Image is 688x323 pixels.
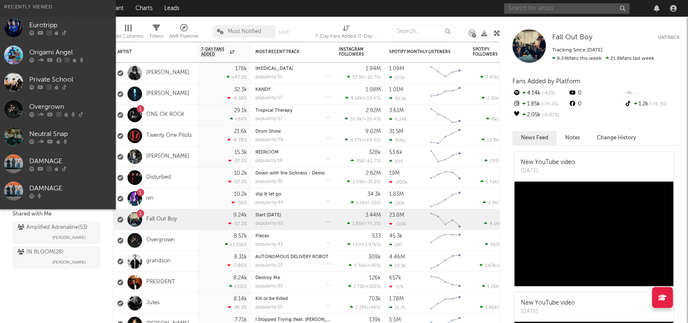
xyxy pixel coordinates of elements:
[552,34,592,41] span: Fall Out Boy
[234,171,247,176] div: 10.2k
[648,102,667,107] span: -76.3 %
[13,209,100,219] div: Shared with Me
[255,171,325,176] a: Down with the Sickness - Demo
[369,150,381,155] div: 328k
[490,159,498,164] span: 295
[427,146,464,167] svg: Chart title
[353,243,360,247] span: 145
[146,258,171,265] a: grandson
[29,75,112,85] div: Private School
[255,305,283,310] div: popularity: 55
[232,200,247,205] div: -56 %
[234,129,247,134] div: 21.6k
[389,275,401,281] div: 657k
[255,67,331,71] div: Muse
[255,150,331,155] div: REDROOM
[255,242,283,247] div: popularity: 45
[354,285,364,289] span: 1.72k
[557,131,589,145] button: Notes
[228,29,261,34] span: Most Notified
[658,33,680,42] button: Untrack
[52,233,86,243] span: [PERSON_NAME]
[487,138,498,143] span: 13.3k
[234,317,247,323] div: 7.71k
[233,213,247,218] div: 9.24k
[255,129,331,134] div: Drum Show
[624,88,680,99] div: --
[146,132,192,139] a: Twenty One Pilots
[365,159,380,164] span: -61.7 %
[255,129,281,134] a: Drum Show
[366,285,380,289] span: +101 %
[389,284,404,290] div: -17k
[278,30,289,35] button: Save
[389,129,403,134] div: 31.5M
[18,247,64,257] div: IN BLOOM ( 28 )
[363,138,380,143] span: +69.5 %
[389,117,407,122] div: 4.24k
[364,96,380,101] span: +19.4 %
[235,66,247,72] div: 178k
[369,275,381,281] div: 126k
[389,317,401,323] div: 5.5M
[255,234,269,238] a: Pieces
[345,95,381,101] div: ( )
[389,159,403,164] div: 594
[255,276,280,280] a: Destroy Me
[365,222,380,226] span: -74.2 %
[389,233,403,239] div: 45.3k
[366,66,381,72] div: 1.94M
[485,305,497,310] span: 1.86k
[389,263,406,269] div: 23.3k
[227,95,247,101] div: -0.58 %
[427,63,464,84] svg: Chart title
[169,21,199,45] div: A&R Pipeline
[146,300,160,307] a: Jutes
[350,305,381,310] div: ( )
[347,221,381,226] div: ( )
[427,293,464,314] svg: Chart title
[255,297,288,301] a: Kill or be Killed
[354,264,366,268] span: 4.56k
[352,180,364,185] span: 2.09k
[13,246,100,269] a: IN BLOOM(28)[PERSON_NAME]
[482,284,515,289] div: ( )
[427,105,464,126] svg: Chart title
[540,102,558,107] span: -74.2 %
[255,96,283,100] div: popularity: 57
[255,234,331,238] div: Pieces
[113,21,143,45] div: Edit Columns
[255,192,331,197] div: slip & let go
[389,221,406,227] div: -110k
[589,131,645,145] button: Change History
[389,179,408,185] div: -200k
[365,129,381,134] div: 9.02M
[356,159,364,164] span: 356
[227,263,247,268] div: -7.86 %
[427,209,464,230] svg: Chart title
[362,243,380,247] span: +1.97k %
[427,126,464,146] svg: Chart title
[227,74,247,80] div: +47.3 %
[255,179,283,184] div: popularity: 35
[485,264,496,268] span: 1.63k
[29,102,112,112] div: Overgrown
[521,299,575,308] div: New YouTube video
[486,180,497,185] span: 6.51k
[552,56,601,61] span: 9.24k fans this week
[52,257,86,267] span: [PERSON_NAME]
[255,255,331,259] div: AUTONOMOUS DELIVERY ROBOT
[389,305,405,310] div: 21.7k
[490,243,498,247] span: 583
[234,150,247,155] div: 15.3k
[486,116,515,122] div: ( )
[367,264,380,268] span: +26 %
[228,305,247,310] div: -36.3 %
[484,221,515,226] div: ( )
[255,75,282,79] div: popularity: 51
[150,21,163,45] div: Filters
[255,159,283,163] div: popularity: 18
[255,276,331,280] div: Destroy Me
[389,96,406,101] div: 39.5k
[366,108,381,113] div: 2.92M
